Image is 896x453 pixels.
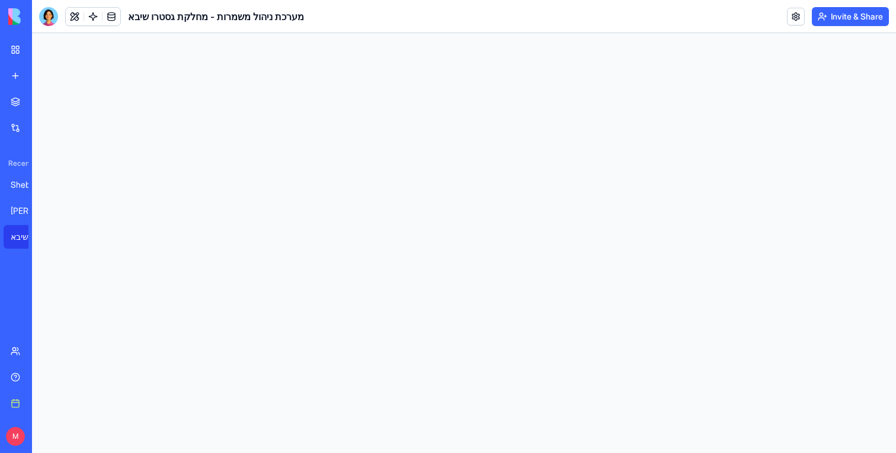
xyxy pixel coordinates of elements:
[11,231,44,243] div: מערכת ניהול משמרות - מחלקת גסטרו שיבא
[4,199,51,223] a: [PERSON_NAME][MEDICAL_DATA] Shift Manager
[6,427,25,446] span: M
[4,159,28,168] span: Recent
[128,9,304,24] h1: מערכת ניהול משמרות - מחלקת גסטרו שיבא
[8,8,82,25] img: logo
[4,225,51,249] a: מערכת ניהול משמרות - מחלקת גסטרו שיבא
[812,7,889,26] button: Invite & Share
[11,205,44,217] div: [PERSON_NAME][MEDICAL_DATA] Shift Manager
[4,173,51,197] a: Sheba [MEDICAL_DATA] Shift Management
[11,179,44,191] div: Sheba [MEDICAL_DATA] Shift Management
